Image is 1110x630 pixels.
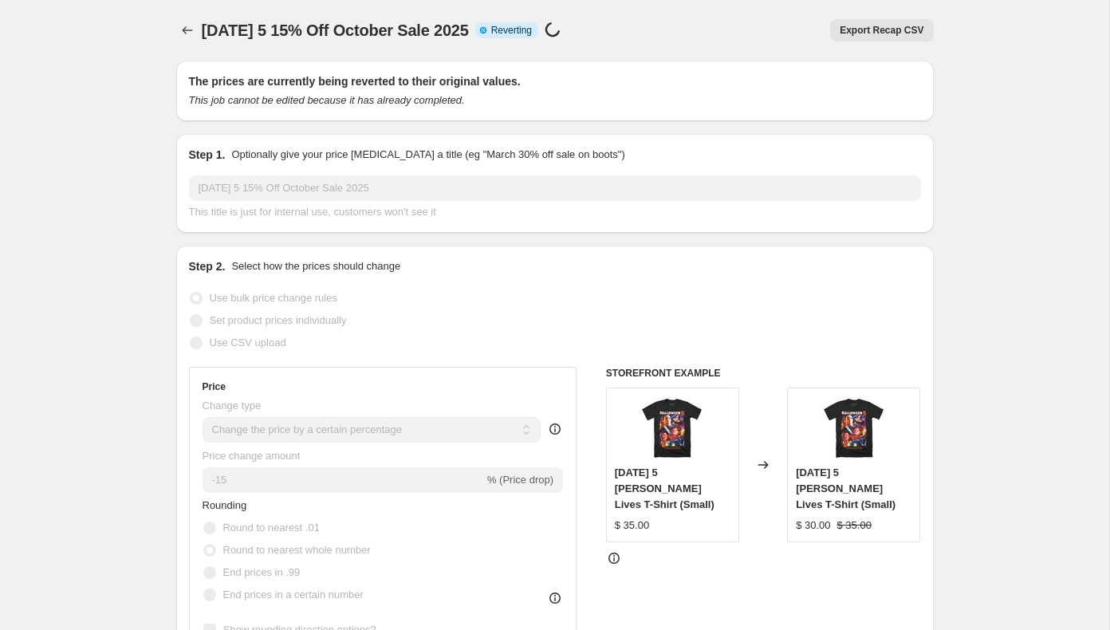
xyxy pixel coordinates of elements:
h2: Step 1. [189,147,226,163]
button: Export Recap CSV [830,19,933,41]
h2: The prices are currently being reverted to their original values. [189,73,921,89]
span: Change type [203,400,262,411]
input: 30% off holiday sale [189,175,921,201]
p: Optionally give your price [MEDICAL_DATA] a title (eg "March 30% off sale on boots") [231,147,624,163]
div: $ 30.00 [796,518,830,534]
div: help [547,421,563,437]
img: Michael-Lives-T-Shirt_80x.jpg [822,396,886,460]
span: [DATE] 5 15% Off October Sale 2025 [202,22,469,39]
span: Reverting [491,24,532,37]
span: Export Recap CSV [840,24,923,37]
i: This job cannot be edited because it has already completed. [189,94,465,106]
span: Round to nearest .01 [223,522,320,534]
h3: Price [203,380,226,393]
span: Rounding [203,499,247,511]
span: Set product prices individually [210,314,347,326]
button: Price change jobs [176,19,199,41]
p: Select how the prices should change [231,258,400,274]
span: Round to nearest whole number [223,544,371,556]
span: % (Price drop) [487,474,553,486]
input: -15 [203,467,484,493]
span: Price change amount [203,450,301,462]
h2: Step 2. [189,258,226,274]
span: End prices in a certain number [223,589,364,600]
span: Use bulk price change rules [210,292,337,304]
span: [DATE] 5 [PERSON_NAME] Lives T-Shirt (Small) [615,467,714,510]
img: Michael-Lives-T-Shirt_80x.jpg [640,396,704,460]
span: This title is just for internal use, customers won't see it [189,206,436,218]
div: $ 35.00 [615,518,649,534]
strike: $ 35.00 [837,518,872,534]
span: Use CSV upload [210,337,286,348]
span: [DATE] 5 [PERSON_NAME] Lives T-Shirt (Small) [796,467,895,510]
span: End prices in .99 [223,566,301,578]
h6: STOREFRONT EXAMPLE [606,367,921,380]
